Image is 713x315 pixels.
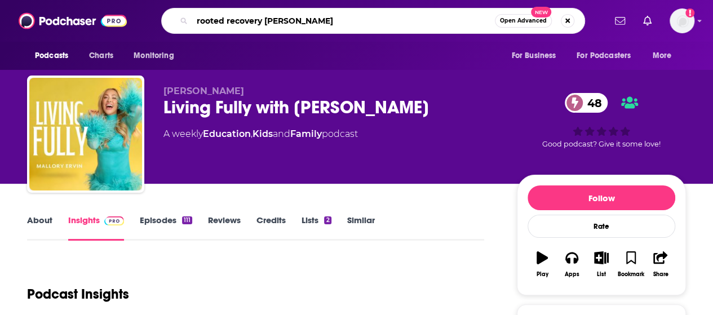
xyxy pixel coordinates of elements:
img: Podchaser - Follow, Share and Rate Podcasts [19,10,127,32]
a: Reviews [208,215,241,241]
button: Open AdvancedNew [495,14,552,28]
div: Play [537,271,548,278]
span: , [251,128,253,139]
div: Share [653,271,668,278]
button: List [587,244,616,285]
div: A weekly podcast [163,127,358,141]
span: For Business [511,48,556,64]
span: For Podcasters [577,48,631,64]
button: open menu [27,45,83,66]
a: 48 [565,93,608,113]
button: Follow [528,185,675,210]
img: Living Fully with Mallory Ervin [29,78,142,190]
span: More [653,48,672,64]
a: InsightsPodchaser Pro [68,215,124,241]
span: Logged in as WPubPR1 [670,8,694,33]
img: Podchaser Pro [104,216,124,225]
div: 48Good podcast? Give it some love! [517,86,686,156]
span: [PERSON_NAME] [163,86,244,96]
a: Episodes111 [140,215,192,241]
div: Rate [528,215,675,238]
a: Show notifications dropdown [639,11,656,30]
a: Lists2 [302,215,331,241]
input: Search podcasts, credits, & more... [192,12,495,30]
button: Play [528,244,557,285]
a: Family [290,128,322,139]
a: Kids [253,128,273,139]
div: Search podcasts, credits, & more... [161,8,585,34]
h1: Podcast Insights [27,286,129,303]
div: 111 [182,216,192,224]
span: Open Advanced [500,18,547,24]
button: Bookmark [616,244,645,285]
div: List [597,271,606,278]
button: Share [646,244,675,285]
a: Credits [256,215,286,241]
a: Education [203,128,251,139]
span: Charts [89,48,113,64]
button: open menu [126,45,188,66]
a: Similar [347,215,375,241]
span: 48 [576,93,608,113]
div: Bookmark [618,271,644,278]
button: Show profile menu [670,8,694,33]
a: Charts [82,45,120,66]
svg: Add a profile image [685,8,694,17]
button: open menu [503,45,570,66]
span: Podcasts [35,48,68,64]
span: New [531,7,551,17]
a: About [27,215,52,241]
span: Monitoring [134,48,174,64]
span: and [273,128,290,139]
div: 2 [324,216,331,224]
button: open menu [645,45,686,66]
a: Show notifications dropdown [610,11,630,30]
button: Apps [557,244,586,285]
button: open menu [569,45,647,66]
span: Good podcast? Give it some love! [542,140,661,148]
img: User Profile [670,8,694,33]
div: Apps [565,271,579,278]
